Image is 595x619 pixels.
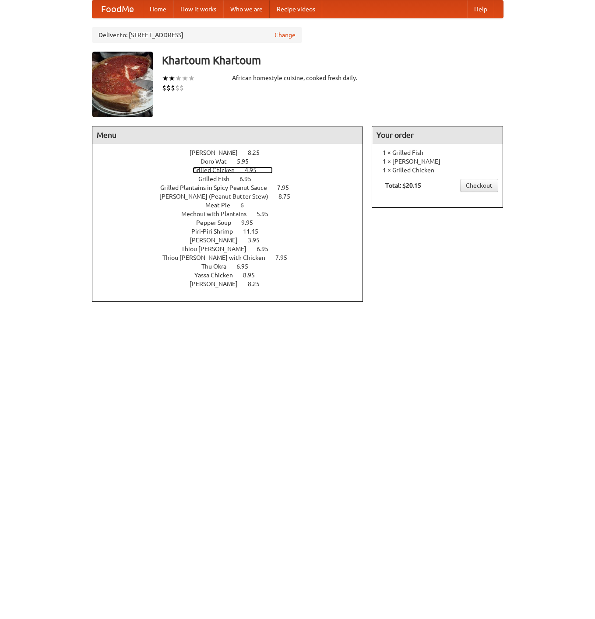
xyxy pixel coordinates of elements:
[162,254,303,261] a: Thiou [PERSON_NAME] with Chicken 7.95
[171,83,175,93] li: $
[275,31,296,39] a: Change
[190,149,246,156] span: [PERSON_NAME]
[241,219,262,226] span: 9.95
[275,254,296,261] span: 7.95
[257,245,277,252] span: 6.95
[181,210,285,217] a: Mechoui with Plantains 5.95
[377,157,498,166] li: 1 × [PERSON_NAME]
[188,73,195,83] li: ★
[190,237,276,244] a: [PERSON_NAME] 3.95
[198,175,238,182] span: Grilled Fish
[205,202,260,209] a: Meat Pie 6
[194,272,242,279] span: Yassa Chicken
[173,0,223,18] a: How it works
[377,148,498,157] li: 1 × Grilled Fish
[196,219,269,226] a: Pepper Soup 9.95
[162,83,166,93] li: $
[181,245,285,252] a: Thiou [PERSON_NAME] 6.95
[239,175,260,182] span: 6.95
[201,263,264,270] a: Thu Okra 6.95
[201,263,235,270] span: Thu Okra
[182,73,188,83] li: ★
[159,193,277,200] span: [PERSON_NAME] (Peanut Butter Stew)
[92,0,143,18] a: FoodMe
[245,167,265,174] span: 4.95
[277,184,298,191] span: 7.95
[270,0,322,18] a: Recipe videos
[160,184,276,191] span: Grilled Plantains in Spicy Peanut Sauce
[175,73,182,83] li: ★
[460,179,498,192] a: Checkout
[223,0,270,18] a: Who we are
[201,158,265,165] a: Doro Wat 5.95
[372,126,503,144] h4: Your order
[190,280,276,287] a: [PERSON_NAME] 8.25
[92,126,363,144] h4: Menu
[190,237,246,244] span: [PERSON_NAME]
[193,167,273,174] a: Grilled Chicken 4.95
[278,193,299,200] span: 8.75
[248,280,268,287] span: 8.25
[191,228,275,235] a: Piri-Piri Shrimp 11.45
[201,158,236,165] span: Doro Wat
[180,83,184,93] li: $
[243,228,267,235] span: 11.45
[191,228,242,235] span: Piri-Piri Shrimp
[160,184,305,191] a: Grilled Plantains in Spicy Peanut Sauce 7.95
[248,149,268,156] span: 8.25
[162,73,169,83] li: ★
[248,237,268,244] span: 3.95
[159,193,306,200] a: [PERSON_NAME] (Peanut Butter Stew) 8.75
[194,272,271,279] a: Yassa Chicken 8.95
[205,202,239,209] span: Meat Pie
[166,83,171,93] li: $
[240,202,253,209] span: 6
[237,158,257,165] span: 5.95
[162,52,503,69] h3: Khartoum Khartoum
[385,182,421,189] b: Total: $20.15
[92,27,302,43] div: Deliver to: [STREET_ADDRESS]
[143,0,173,18] a: Home
[232,73,363,82] div: African homestyle cuisine, cooked fresh daily.
[196,219,240,226] span: Pepper Soup
[467,0,494,18] a: Help
[198,175,268,182] a: Grilled Fish 6.95
[236,263,257,270] span: 6.95
[377,166,498,175] li: 1 × Grilled Chicken
[169,73,175,83] li: ★
[92,52,153,117] img: angular.jpg
[175,83,180,93] li: $
[257,210,277,217] span: 5.95
[193,167,243,174] span: Grilled Chicken
[190,280,246,287] span: [PERSON_NAME]
[243,272,264,279] span: 8.95
[181,245,255,252] span: Thiou [PERSON_NAME]
[181,210,255,217] span: Mechoui with Plantains
[190,149,276,156] a: [PERSON_NAME] 8.25
[162,254,274,261] span: Thiou [PERSON_NAME] with Chicken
